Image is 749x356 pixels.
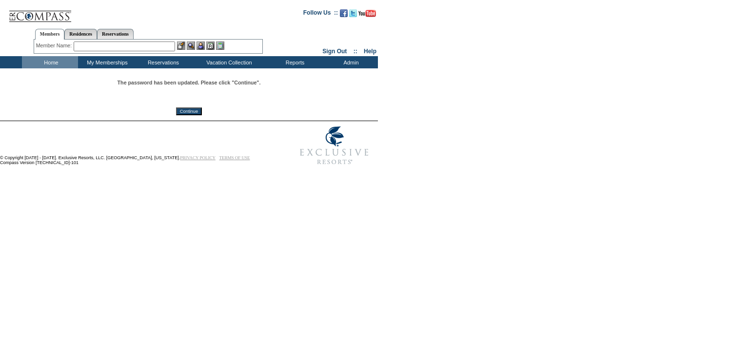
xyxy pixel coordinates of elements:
[78,56,134,68] td: My Memberships
[180,155,216,160] a: PRIVACY POLICY
[322,56,378,68] td: Admin
[8,2,72,22] img: Compass Home
[176,107,202,115] input: Continue
[206,42,215,50] img: Reservations
[354,48,357,55] span: ::
[349,9,357,17] img: Follow us on Twitter
[219,155,250,160] a: TERMS OF USE
[340,12,348,18] a: Become our fan on Facebook
[35,29,65,40] a: Members
[134,56,190,68] td: Reservations
[266,56,322,68] td: Reports
[64,29,97,39] a: Residences
[190,56,266,68] td: Vacation Collection
[177,42,185,50] img: b_edit.gif
[322,48,347,55] a: Sign Out
[340,9,348,17] img: Become our fan on Facebook
[118,80,261,85] span: The password has been updated. Please click "Continue".
[358,12,376,18] a: Subscribe to our YouTube Channel
[349,12,357,18] a: Follow us on Twitter
[22,56,78,68] td: Home
[303,8,338,20] td: Follow Us ::
[197,42,205,50] img: Impersonate
[291,121,378,170] img: Exclusive Resorts
[187,42,195,50] img: View
[364,48,376,55] a: Help
[36,42,74,50] div: Member Name:
[358,10,376,17] img: Subscribe to our YouTube Channel
[97,29,134,39] a: Reservations
[216,42,224,50] img: b_calculator.gif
